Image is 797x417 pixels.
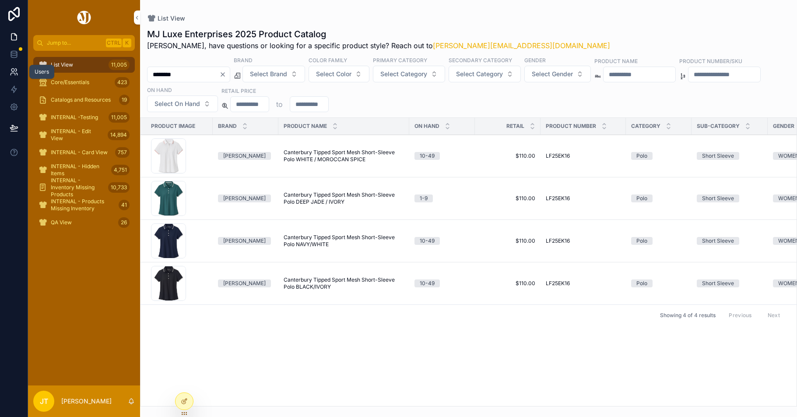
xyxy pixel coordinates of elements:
[373,66,445,82] button: Select Button
[51,219,72,226] span: QA View
[115,147,130,158] div: 757
[154,99,200,108] span: Select On Hand
[546,237,570,244] span: LF25EK16
[123,39,130,46] span: K
[51,149,108,156] span: INTERNAL - Card View
[546,237,621,244] a: LF25EK16
[51,163,108,177] span: INTERNAL - Hidden Items
[119,95,130,105] div: 19
[218,279,273,287] a: [PERSON_NAME]
[636,194,647,202] div: Polo
[250,70,287,78] span: Select Brand
[636,152,647,160] div: Polo
[118,217,130,228] div: 26
[546,195,621,202] a: LF25EK16
[679,57,742,65] label: Product Number/SKU
[702,279,734,287] div: Short Sleeve
[433,41,610,50] a: [PERSON_NAME][EMAIL_ADDRESS][DOMAIN_NAME]
[414,123,439,130] span: On Hand
[524,56,546,64] label: Gender
[636,279,647,287] div: Polo
[480,237,535,244] a: $110.00
[221,87,256,95] label: Retail Price
[33,145,135,160] a: INTERNAL - Card View757
[697,279,762,287] a: Short Sleeve
[773,123,794,130] span: Gender
[51,96,111,103] span: Catalogs and Resources
[532,70,573,78] span: Select Gender
[636,237,647,245] div: Polo
[33,57,135,73] a: List View11,005
[33,92,135,108] a: Catalogs and Resources19
[702,194,734,202] div: Short Sleeve
[480,195,535,202] a: $110.00
[284,123,327,130] span: Product Name
[631,152,686,160] a: Polo
[284,276,404,290] a: Canterbury Tipped Sport Mesh Short-Sleeve Polo BLACK/IVORY
[151,123,195,130] span: Product Image
[284,149,404,163] a: Canterbury Tipped Sport Mesh Short-Sleeve Polo WHITE / MOROCCAN SPICE
[147,40,610,51] span: [PERSON_NAME], have questions or looking for a specific product style? Reach out to
[147,86,172,94] label: On Hand
[223,194,266,202] div: [PERSON_NAME]
[414,279,470,287] a: 10-49
[33,215,135,230] a: QA View26
[223,237,266,245] div: [PERSON_NAME]
[33,110,135,125] a: INTERNAL -Testing11,005
[456,70,503,78] span: Select Category
[449,66,521,82] button: Select Button
[28,51,140,242] div: scrollable content
[47,39,102,46] span: Jump to...
[109,112,130,123] div: 11,005
[373,56,427,64] label: Primary Category
[480,280,535,287] a: $110.00
[546,195,570,202] span: LF25EK16
[218,194,273,202] a: [PERSON_NAME]
[546,152,621,159] a: LF25EK16
[546,123,596,130] span: Product Number
[631,194,686,202] a: Polo
[115,77,130,88] div: 423
[702,152,734,160] div: Short Sleeve
[420,237,435,245] div: 10-49
[420,194,428,202] div: 1-9
[380,70,427,78] span: Select Category
[61,397,112,406] p: [PERSON_NAME]
[51,79,89,86] span: Core/Essentials
[33,197,135,213] a: INTERNAL - Products Missing Inventory41
[546,280,621,287] a: LF25EK16
[276,99,283,110] p: to
[147,14,185,23] a: List View
[506,123,524,130] span: Retail
[284,234,404,248] span: Canterbury Tipped Sport Mesh Short-Sleeve Polo NAVY/WHITE
[697,123,740,130] span: Sub-Category
[420,279,435,287] div: 10-49
[702,237,734,245] div: Short Sleeve
[218,152,273,160] a: [PERSON_NAME]
[223,152,266,160] div: [PERSON_NAME]
[111,165,130,175] div: 4,751
[33,180,135,195] a: INTERNAL - Inventory Missing Products10,733
[218,123,237,130] span: Brand
[218,237,273,245] a: [PERSON_NAME]
[234,56,253,64] label: Brand
[546,280,570,287] span: LF25EK16
[309,66,369,82] button: Select Button
[449,56,512,64] label: Secondary Category
[51,61,73,68] span: List View
[35,68,49,75] div: Users
[242,66,305,82] button: Select Button
[223,279,266,287] div: [PERSON_NAME]
[76,11,92,25] img: App logo
[33,127,135,143] a: INTERNAL - Edit View14,894
[33,35,135,51] button: Jump to...CtrlK
[414,194,470,202] a: 1-9
[414,152,470,160] a: 10-49
[524,66,591,82] button: Select Button
[51,114,98,121] span: INTERNAL -Testing
[631,123,660,130] span: Category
